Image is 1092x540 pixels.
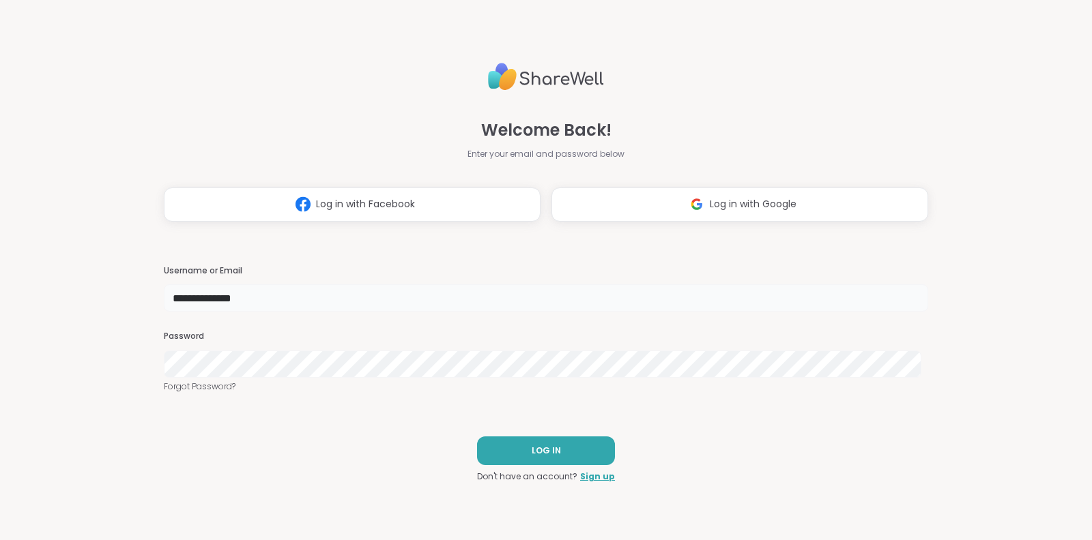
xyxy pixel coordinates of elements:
[164,187,541,222] button: Log in with Facebook
[684,192,710,217] img: ShareWell Logomark
[481,118,612,142] span: Welcome Back!
[164,331,928,342] h3: Password
[164,265,928,277] h3: Username or Email
[710,197,796,211] span: Log in with Google
[164,380,928,393] a: Forgot Password?
[468,148,624,160] span: Enter your email and password below
[290,192,316,217] img: ShareWell Logomark
[477,470,577,483] span: Don't have an account?
[580,470,615,483] a: Sign up
[477,436,615,465] button: LOG IN
[488,57,604,96] img: ShareWell Logo
[551,187,928,222] button: Log in with Google
[316,197,415,211] span: Log in with Facebook
[532,445,561,457] span: LOG IN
